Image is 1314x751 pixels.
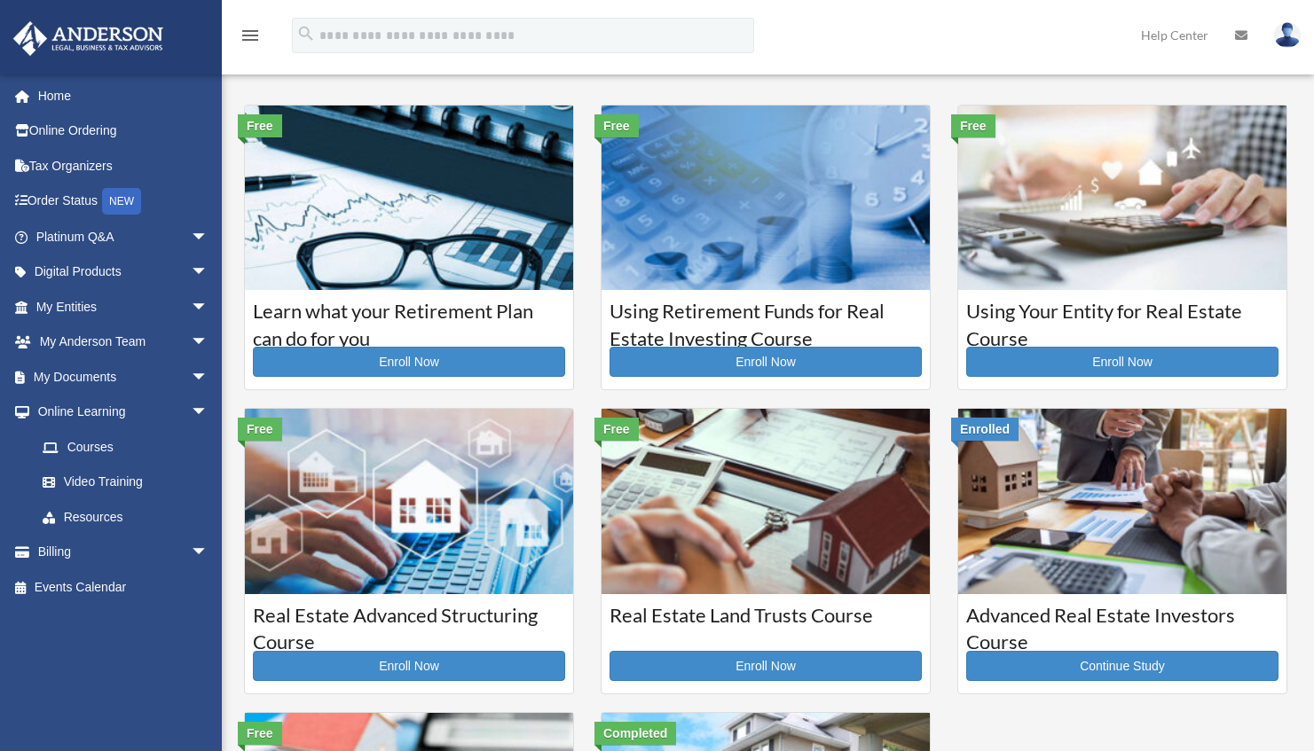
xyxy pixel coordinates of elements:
i: search [296,24,316,43]
a: My Entitiesarrow_drop_down [12,289,235,325]
a: My Anderson Teamarrow_drop_down [12,325,235,360]
span: arrow_drop_down [191,219,226,255]
span: arrow_drop_down [191,289,226,325]
a: Video Training [25,465,235,500]
span: arrow_drop_down [191,254,226,291]
div: Free [238,722,282,745]
a: Enroll Now [610,347,922,377]
i: menu [240,25,261,46]
div: Free [594,418,639,441]
h3: Advanced Real Estate Investors Course [966,602,1279,646]
div: Free [594,114,639,137]
a: Enroll Now [253,347,565,377]
h3: Using Retirement Funds for Real Estate Investing Course [610,298,922,342]
a: My Documentsarrow_drop_down [12,359,235,395]
h3: Real Estate Advanced Structuring Course [253,602,565,646]
span: arrow_drop_down [191,325,226,361]
a: Courses [25,429,226,465]
div: Completed [594,722,676,745]
span: arrow_drop_down [191,535,226,571]
div: NEW [102,188,141,215]
h3: Using Your Entity for Real Estate Course [966,298,1279,342]
h3: Real Estate Land Trusts Course [610,602,922,646]
a: Billingarrow_drop_down [12,535,235,570]
a: Home [12,78,235,113]
a: Continue Study [966,651,1279,681]
a: Events Calendar [12,569,235,605]
span: arrow_drop_down [191,359,226,395]
img: Anderson Advisors Platinum Portal [8,21,169,56]
h3: Learn what your Retirement Plan can do for you [253,298,565,342]
a: Tax Organizers [12,148,235,184]
a: menu [240,31,261,46]
a: Enroll Now [610,651,922,681]
a: Order StatusNEW [12,184,235,220]
a: Resources [25,499,235,535]
a: Online Ordering [12,113,235,149]
div: Free [951,114,995,137]
a: Enroll Now [253,651,565,681]
div: Free [238,114,282,137]
a: Online Learningarrow_drop_down [12,395,235,430]
img: User Pic [1274,22,1301,48]
a: Digital Productsarrow_drop_down [12,254,235,290]
span: arrow_drop_down [191,395,226,431]
a: Enroll Now [966,347,1279,377]
a: Platinum Q&Aarrow_drop_down [12,219,235,254]
div: Enrolled [951,418,1019,441]
div: Free [238,418,282,441]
